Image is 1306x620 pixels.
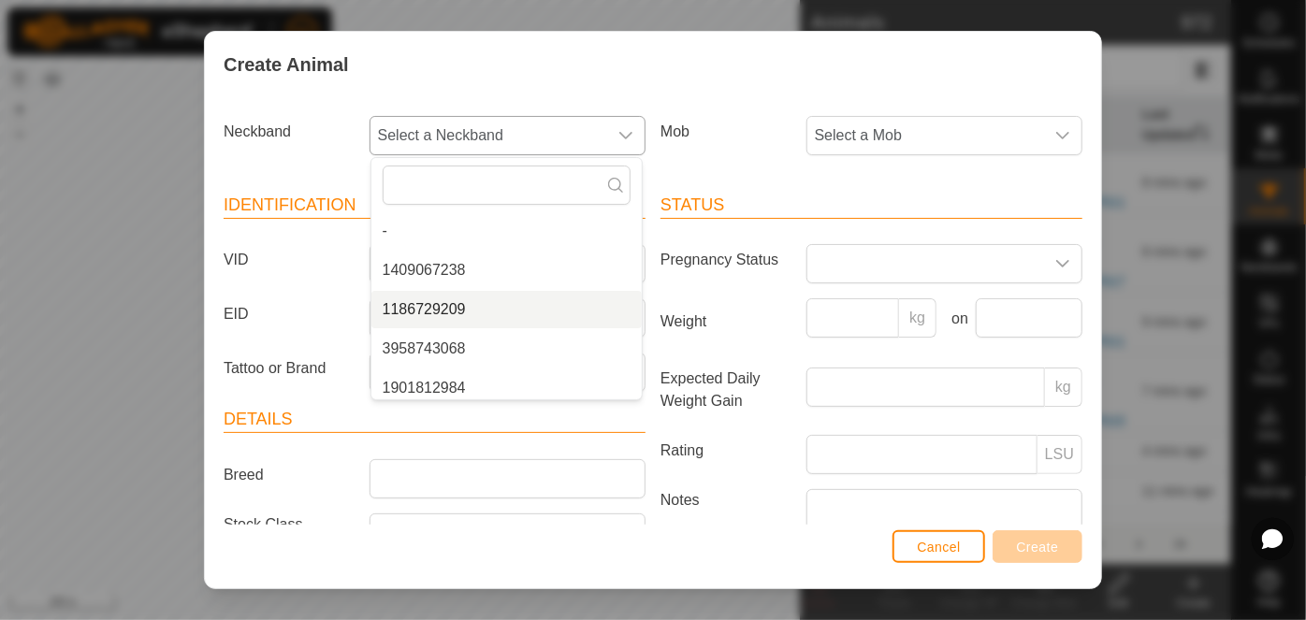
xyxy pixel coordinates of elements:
[383,259,466,281] span: 1409067238
[1044,117,1081,154] div: dropdown trigger
[660,193,1082,219] header: Status
[653,489,799,595] label: Notes
[216,353,362,384] label: Tattoo or Brand
[224,407,646,433] header: Details
[653,298,799,345] label: Weight
[371,252,642,289] li: 1409067238
[1017,540,1059,555] span: Create
[944,308,968,330] label: on
[216,116,362,148] label: Neckband
[653,244,799,276] label: Pregnancy Status
[917,540,961,555] span: Cancel
[653,435,799,467] label: Rating
[607,514,645,543] div: dropdown trigger
[807,117,1044,154] span: Select a Mob
[224,50,349,79] span: Create Animal
[1044,245,1081,282] div: dropdown trigger
[216,298,362,330] label: EID
[371,369,642,407] li: 1901812984
[383,338,466,360] span: 3958743068
[371,330,642,368] li: 3958743068
[993,530,1082,563] button: Create
[607,117,645,154] div: dropdown trigger
[370,117,607,154] span: Select a Neckband
[371,291,642,328] li: 1186729209
[892,530,985,563] button: Cancel
[224,193,646,219] header: Identification
[1045,368,1082,407] p-inputgroup-addon: kg
[653,116,799,148] label: Mob
[383,377,466,399] span: 1901812984
[383,220,387,242] span: -
[383,298,466,321] span: 1186729209
[216,459,362,491] label: Breed
[216,244,362,276] label: VID
[899,298,936,338] p-inputgroup-addon: kg
[1038,435,1082,474] p-inputgroup-addon: LSU
[216,513,362,537] label: Stock Class
[371,212,642,250] li: -
[653,368,799,412] label: Expected Daily Weight Gain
